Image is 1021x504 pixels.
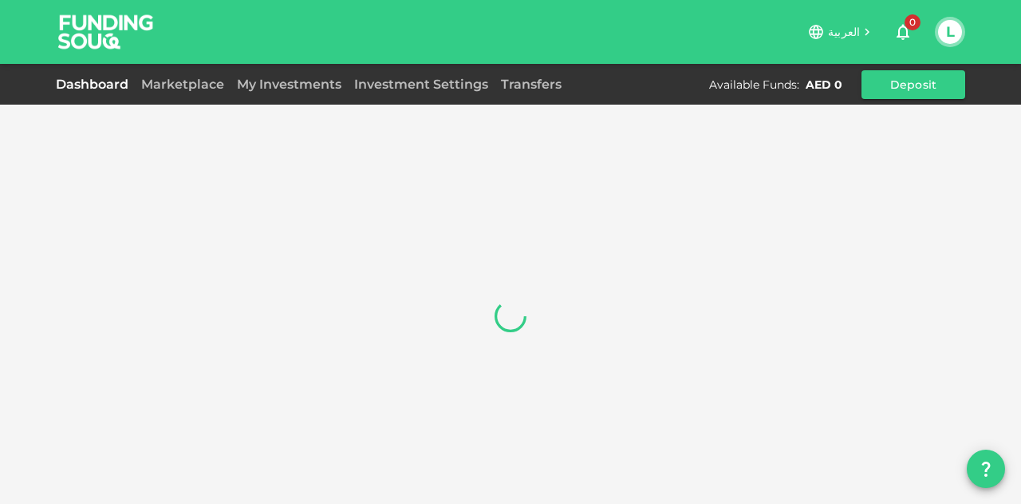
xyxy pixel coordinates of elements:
[348,77,495,92] a: Investment Settings
[56,77,135,92] a: Dashboard
[905,14,920,30] span: 0
[938,20,962,44] button: L
[828,25,860,39] span: العربية
[861,70,965,99] button: Deposit
[806,77,842,93] div: AED 0
[231,77,348,92] a: My Investments
[495,77,568,92] a: Transfers
[967,450,1005,488] button: question
[135,77,231,92] a: Marketplace
[887,16,919,48] button: 0
[709,77,799,93] div: Available Funds :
